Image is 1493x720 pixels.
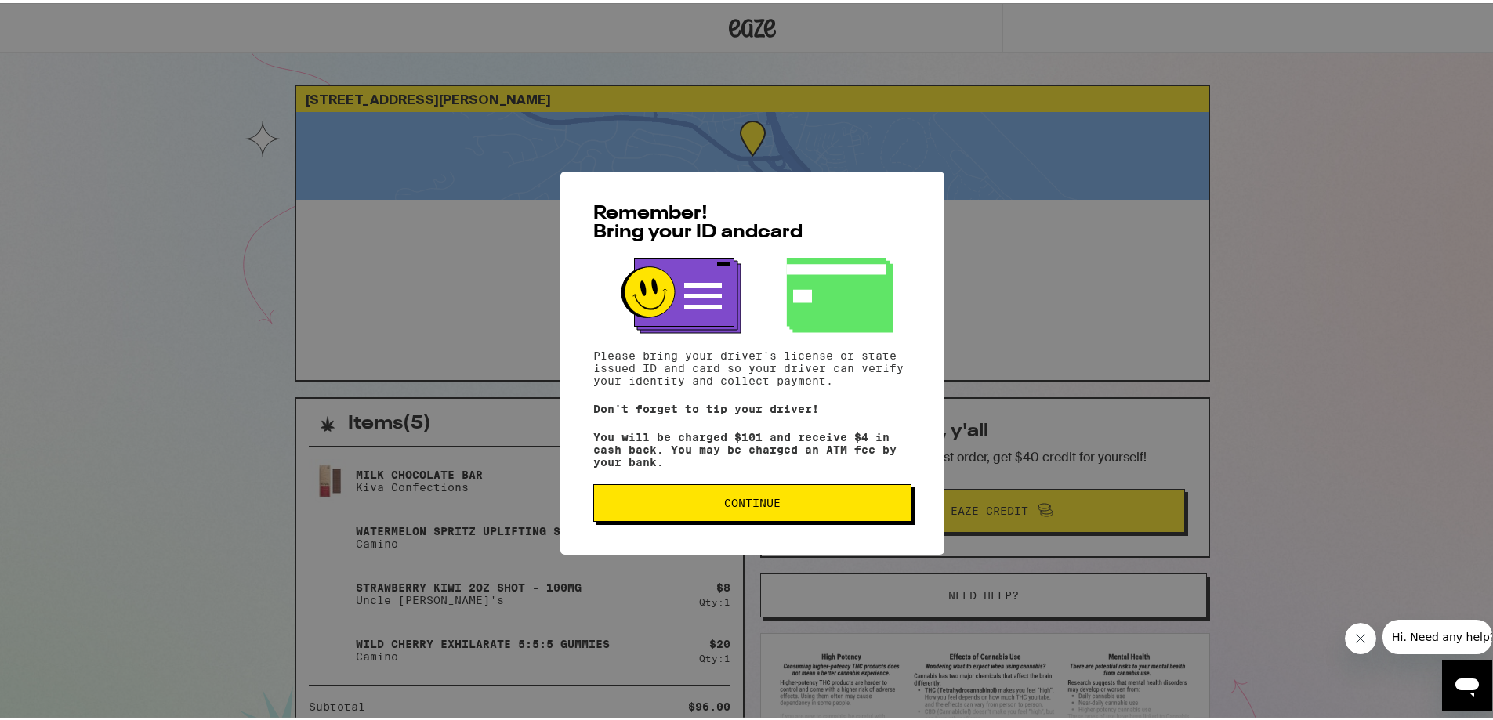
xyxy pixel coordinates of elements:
[593,481,911,519] button: Continue
[593,346,911,384] p: Please bring your driver's license or state issued ID and card so your driver can verify your ide...
[1382,617,1492,651] iframe: Message from company
[724,494,781,505] span: Continue
[593,428,911,465] p: You will be charged $101 and receive $4 in cash back. You may be charged an ATM fee by your bank.
[1442,657,1492,707] iframe: Button to launch messaging window
[593,400,911,412] p: Don't forget to tip your driver!
[593,201,803,239] span: Remember! Bring your ID and card
[9,11,113,24] span: Hi. Need any help?
[1345,620,1376,651] iframe: Close message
